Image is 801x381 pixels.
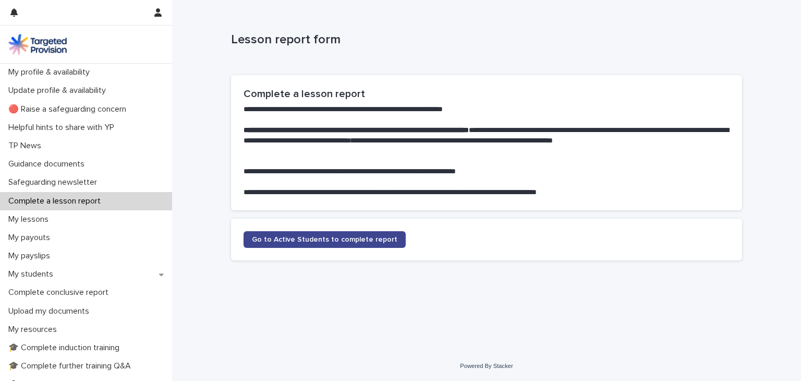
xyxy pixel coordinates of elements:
[4,233,58,243] p: My payouts
[4,159,93,169] p: Guidance documents
[4,251,58,261] p: My payslips
[4,104,135,114] p: 🔴 Raise a safeguarding concern
[4,141,50,151] p: TP News
[4,123,123,133] p: Helpful hints to share with YP
[4,306,98,316] p: Upload my documents
[4,361,139,371] p: 🎓 Complete further training Q&A
[4,196,109,206] p: Complete a lesson report
[244,88,730,100] h2: Complete a lesson report
[244,231,406,248] a: Go to Active Students to complete report
[460,363,513,369] a: Powered By Stacker
[8,34,67,55] img: M5nRWzHhSzIhMunXDL62
[4,288,117,297] p: Complete conclusive report
[4,215,57,224] p: My lessons
[4,67,98,77] p: My profile & availability
[4,325,65,335] p: My resources
[4,343,128,353] p: 🎓 Complete induction training
[4,86,114,96] p: Update profile & availability
[231,32,738,47] p: Lesson report form
[4,177,105,187] p: Safeguarding newsletter
[252,236,397,243] span: Go to Active Students to complete report
[4,269,62,279] p: My students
